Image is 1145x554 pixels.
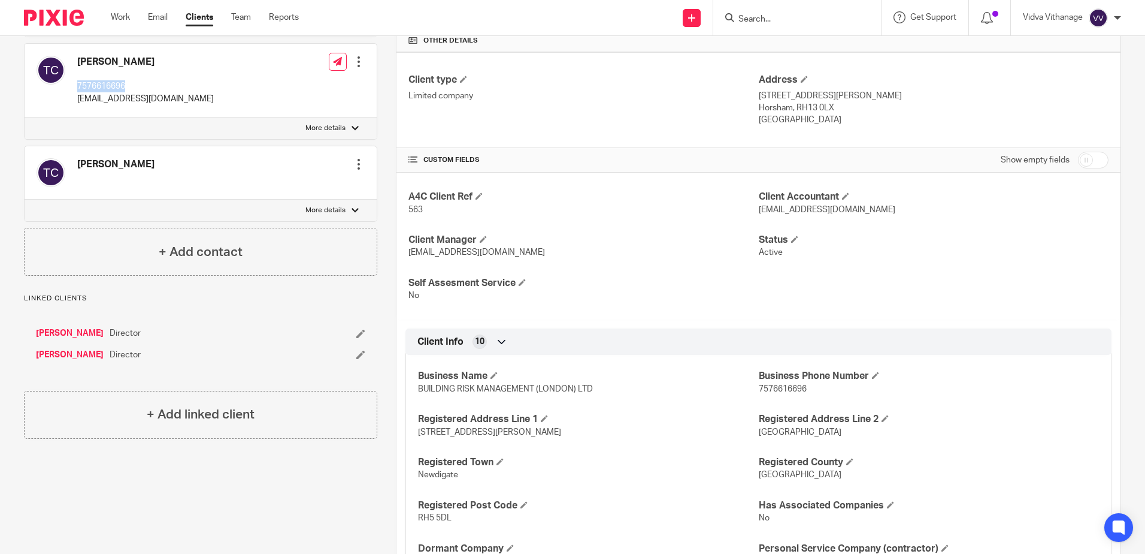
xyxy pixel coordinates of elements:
h4: [PERSON_NAME] [77,158,155,171]
span: 7576616696 [759,385,807,393]
span: [EMAIL_ADDRESS][DOMAIN_NAME] [408,248,545,257]
a: Reports [269,11,299,23]
span: Director [110,349,141,361]
h4: Registered Post Code [418,499,758,512]
img: svg%3E [37,158,65,187]
h4: Client Accountant [759,191,1108,203]
p: [GEOGRAPHIC_DATA] [759,114,1108,126]
span: Get Support [910,13,956,22]
p: More details [305,206,346,215]
span: [STREET_ADDRESS][PERSON_NAME] [418,428,561,436]
p: Vidva Vithanage [1023,11,1083,23]
p: [STREET_ADDRESS][PERSON_NAME] [759,90,1108,102]
span: Director [110,327,141,339]
h4: Client type [408,74,758,86]
h4: CUSTOM FIELDS [408,155,758,165]
h4: Registered Address Line 2 [759,413,1099,426]
h4: + Add linked client [147,405,255,424]
span: [GEOGRAPHIC_DATA] [759,428,841,436]
h4: Registered Town [418,456,758,469]
h4: Address [759,74,1108,86]
p: 7576616696 [77,80,214,92]
img: svg%3E [1089,8,1108,28]
label: Show empty fields [1001,154,1070,166]
p: Horsham, RH13 0LX [759,102,1108,114]
h4: [PERSON_NAME] [77,56,214,68]
p: Linked clients [24,294,377,303]
p: More details [305,124,346,133]
h4: Self Assesment Service [408,277,758,290]
span: Active [759,248,783,257]
span: No [408,291,419,300]
p: Limited company [408,90,758,102]
img: svg%3E [37,56,65,85]
span: 563 [408,206,423,214]
a: Clients [186,11,213,23]
a: Work [111,11,130,23]
h4: Client Manager [408,234,758,246]
h4: Registered County [759,456,1099,469]
span: [EMAIL_ADDRESS][DOMAIN_NAME] [759,206,895,214]
a: [PERSON_NAME] [36,327,104,339]
span: Newdigate [418,471,458,479]
h4: Registered Address Line 1 [418,413,758,426]
h4: Has Associated Companies [759,499,1099,512]
h4: Business Phone Number [759,370,1099,383]
h4: Status [759,234,1108,246]
span: Client Info [417,336,464,348]
input: Search [737,14,845,25]
h4: A4C Client Ref [408,191,758,203]
h4: Business Name [418,370,758,383]
img: Pixie [24,10,84,26]
span: 10 [475,336,484,348]
span: No [759,514,770,522]
span: BUILDING RISK MANAGEMENT (LONDON) LTD [418,385,593,393]
a: [PERSON_NAME] [36,349,104,361]
a: Team [231,11,251,23]
h4: + Add contact [159,243,243,261]
span: [GEOGRAPHIC_DATA] [759,471,841,479]
span: RH5 5DL [418,514,452,522]
span: Other details [423,36,478,46]
a: Email [148,11,168,23]
p: [EMAIL_ADDRESS][DOMAIN_NAME] [77,93,214,105]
